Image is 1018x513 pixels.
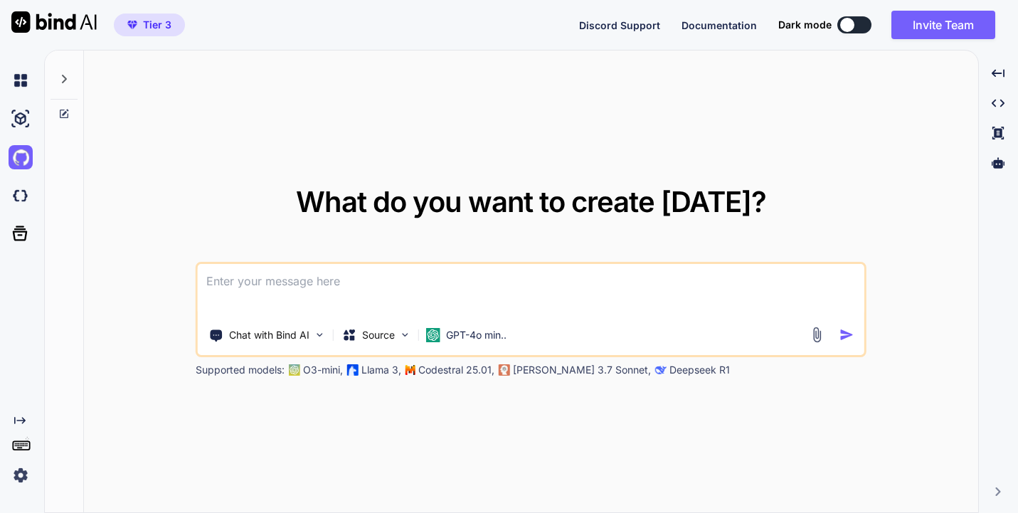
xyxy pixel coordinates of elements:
[682,19,757,31] span: Documentation
[9,184,33,208] img: darkCloudIdeIcon
[399,329,411,341] img: Pick Models
[314,329,326,341] img: Pick Tools
[143,18,171,32] span: Tier 3
[655,364,667,376] img: claude
[9,463,33,487] img: settings
[418,363,494,377] p: Codestral 25.01,
[289,364,300,376] img: GPT-4
[296,184,766,219] span: What do you want to create [DATE]?
[9,68,33,92] img: chat
[891,11,995,39] button: Invite Team
[579,19,660,31] span: Discord Support
[778,18,832,32] span: Dark mode
[114,14,185,36] button: premiumTier 3
[362,328,395,342] p: Source
[446,328,507,342] p: GPT-4o min..
[499,364,510,376] img: claude
[426,328,440,342] img: GPT-4o mini
[405,365,415,375] img: Mistral-AI
[11,11,97,33] img: Bind AI
[809,327,825,343] img: attachment
[9,107,33,131] img: ai-studio
[682,18,757,33] button: Documentation
[347,364,359,376] img: Llama2
[839,327,854,342] img: icon
[669,363,730,377] p: Deepseek R1
[579,18,660,33] button: Discord Support
[513,363,651,377] p: [PERSON_NAME] 3.7 Sonnet,
[303,363,343,377] p: O3-mini,
[9,145,33,169] img: githubLight
[361,363,401,377] p: Llama 3,
[196,363,285,377] p: Supported models:
[127,21,137,29] img: premium
[229,328,309,342] p: Chat with Bind AI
